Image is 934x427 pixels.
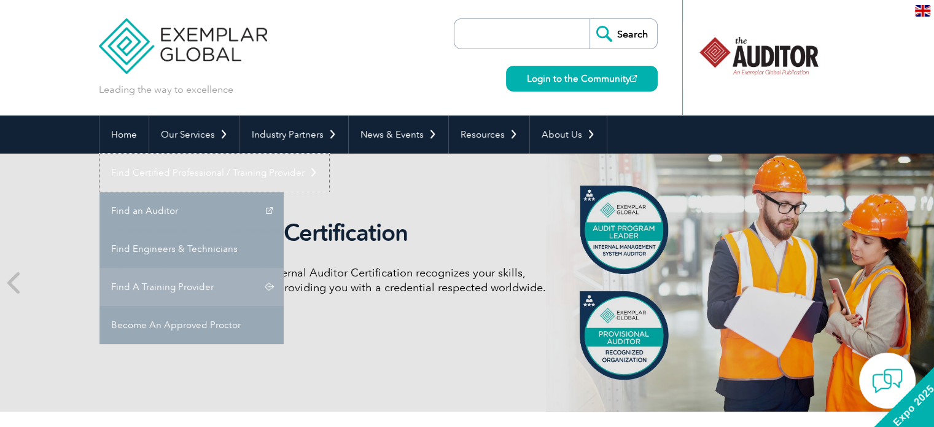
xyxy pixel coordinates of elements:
a: News & Events [349,116,448,154]
h2: Internal Auditor Certification [117,219,578,247]
a: Become An Approved Proctor [99,306,284,344]
a: Find A Training Provider [99,268,284,306]
a: Find an Auditor [99,192,284,230]
img: contact-chat.png [872,366,903,396]
img: open_square.png [630,75,637,82]
p: Leading the way to excellence [99,83,233,96]
input: Search [590,19,657,49]
img: en [915,5,930,17]
a: Home [99,116,149,154]
a: Industry Partners [240,116,348,154]
p: Discover how our redesigned Internal Auditor Certification recognizes your skills, achievements, ... [117,265,578,295]
a: Find Certified Professional / Training Provider [99,154,329,192]
a: Login to the Community [506,66,658,92]
a: Find Engineers & Technicians [99,230,284,268]
a: Resources [449,116,529,154]
a: About Us [530,116,607,154]
a: Our Services [149,116,239,154]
